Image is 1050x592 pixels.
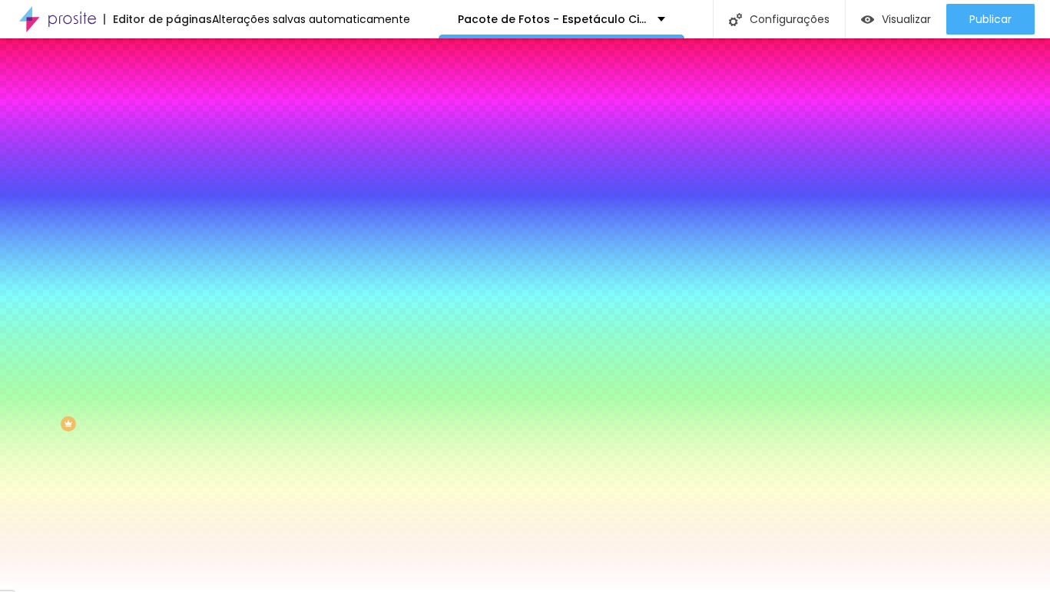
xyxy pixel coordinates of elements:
[212,14,410,25] div: Alterações salvas automaticamente
[946,4,1035,35] button: Publicar
[846,4,946,35] button: Visualizar
[458,14,646,25] p: Pacote de Fotos - Espetáculo Cinderella - Ópera Dance 2025
[104,14,212,25] div: Editor de páginas
[969,13,1012,25] span: Publicar
[861,13,874,26] img: view-1.svg
[882,13,931,25] span: Visualizar
[729,13,742,26] img: Icone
